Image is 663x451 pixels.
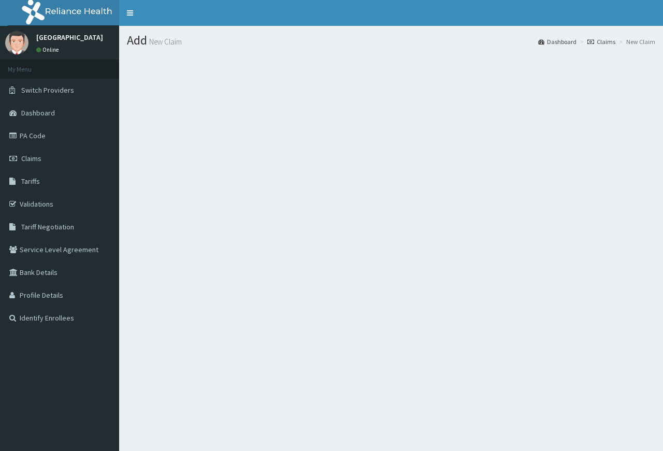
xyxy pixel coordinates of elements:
a: Claims [587,37,615,46]
small: New Claim [147,38,182,46]
span: Switch Providers [21,85,74,95]
h1: Add [127,34,655,47]
li: New Claim [616,37,655,46]
span: Claims [21,154,41,163]
span: Dashboard [21,108,55,118]
span: Tariffs [21,177,40,186]
a: Dashboard [538,37,576,46]
p: [GEOGRAPHIC_DATA] [36,34,103,41]
img: User Image [5,31,28,54]
a: Online [36,46,61,53]
span: Tariff Negotiation [21,222,74,231]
